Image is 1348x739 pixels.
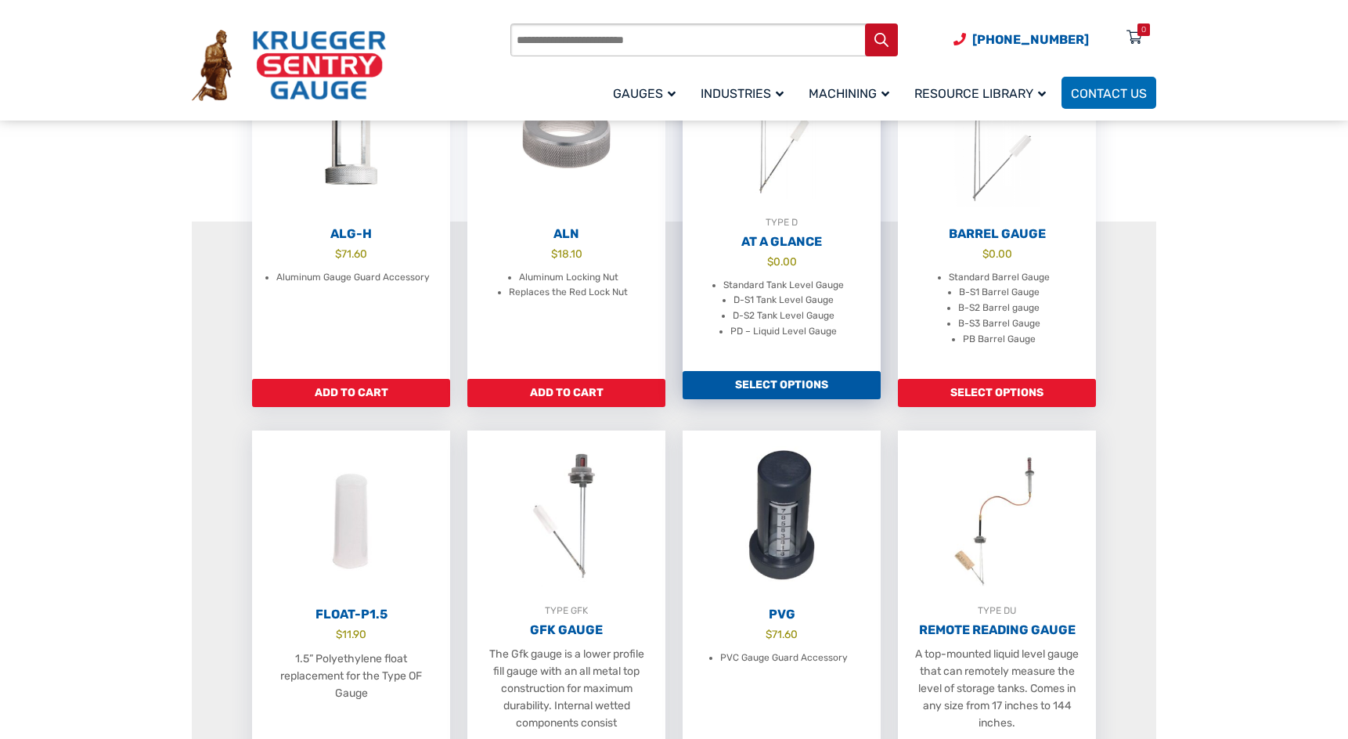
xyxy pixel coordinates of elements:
[958,301,1040,316] li: B-S2 Barrel gauge
[683,234,881,250] h2: At A Glance
[767,255,797,268] bdi: 0.00
[1061,77,1156,109] a: Contact Us
[683,607,881,622] h2: PVG
[730,324,837,340] li: PD – Liquid Level Gauge
[252,50,450,379] a: ALG-H $71.60 Aluminum Gauge Guard Accessory
[467,226,665,242] h2: ALN
[509,285,628,301] li: Replaces the Red Lock Nut
[982,247,1012,260] bdi: 0.00
[467,622,665,638] h2: GFK Gauge
[898,50,1096,222] img: Barrel Gauge
[905,74,1061,111] a: Resource Library
[551,247,582,260] bdi: 18.10
[276,270,430,286] li: Aluminum Gauge Guard Accessory
[519,270,618,286] li: Aluminum Locking Nut
[483,646,650,732] p: The Gfk gauge is a lower profile fill gauge with an all metal top construction for maximum durabi...
[766,628,772,640] span: $
[953,30,1089,49] a: Phone Number (920) 434-8860
[720,651,848,666] li: PVC Gauge Guard Accessory
[467,431,665,603] img: GFK Gauge
[335,247,341,260] span: $
[192,30,386,102] img: Krueger Sentry Gauge
[914,86,1046,101] span: Resource Library
[683,371,881,399] a: Add to cart: “At A Glance”
[335,247,367,260] bdi: 71.60
[914,646,1080,732] p: A top-mounted liquid level gauge that can remotely measure the level of storage tanks. Comes in a...
[252,607,450,622] h2: Float-P1.5
[949,270,1050,286] li: Standard Barrel Gauge
[898,603,1096,618] div: TYPE DU
[733,308,834,324] li: D-S2 Tank Level Gauge
[982,247,989,260] span: $
[467,603,665,618] div: TYPE GFK
[963,332,1036,348] li: PB Barrel Gauge
[723,278,844,294] li: Standard Tank Level Gauge
[551,247,557,260] span: $
[898,50,1096,379] a: Barrel Gauge $0.00 Standard Barrel Gauge B-S1 Barrel Gauge B-S2 Barrel gauge B-S3 Barrel Gauge PB...
[268,651,434,702] p: 1.5” Polyethylene float replacement for the Type OF Gauge
[683,431,881,603] img: PVG
[683,214,881,230] div: TYPE D
[1141,23,1146,36] div: 0
[336,628,366,640] bdi: 11.90
[959,285,1040,301] li: B-S1 Barrel Gauge
[691,74,799,111] a: Industries
[958,316,1040,332] li: B-S3 Barrel Gauge
[1071,86,1147,101] span: Contact Us
[467,50,665,379] a: ALN $18.10 Aluminum Locking Nut Replaces the Red Lock Nut
[898,379,1096,407] a: Add to cart: “Barrel Gauge”
[972,32,1089,47] span: [PHONE_NUMBER]
[898,226,1096,242] h2: Barrel Gauge
[467,50,665,222] img: ALN
[898,431,1096,603] img: Remote Reading Gauge
[252,50,450,222] img: ALG-OF
[809,86,889,101] span: Machining
[898,622,1096,638] h2: Remote Reading Gauge
[613,86,676,101] span: Gauges
[683,42,881,371] a: TYPE DAt A Glance $0.00 Standard Tank Level Gauge D-S1 Tank Level Gauge D-S2 Tank Level Gauge PD ...
[701,86,784,101] span: Industries
[733,293,834,308] li: D-S1 Tank Level Gauge
[252,431,450,603] img: Float-P1.5
[252,226,450,242] h2: ALG-H
[336,628,342,640] span: $
[799,74,905,111] a: Machining
[683,42,881,214] img: At A Glance
[767,255,773,268] span: $
[766,628,798,640] bdi: 71.60
[467,379,665,407] a: Add to cart: “ALN”
[252,379,450,407] a: Add to cart: “ALG-H”
[604,74,691,111] a: Gauges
